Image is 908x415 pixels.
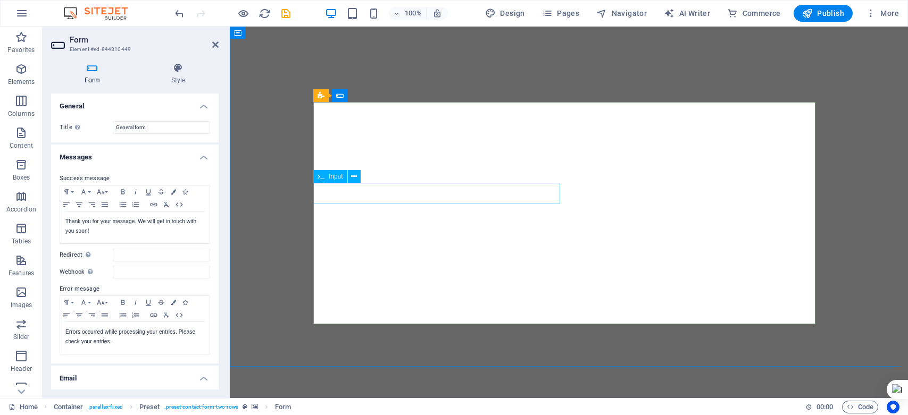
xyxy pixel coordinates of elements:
[77,185,94,198] button: Font Family
[173,7,186,20] i: Undo: Change size (Ctrl+Z)
[11,301,32,309] p: Images
[164,401,239,413] span: . preset-contact-form-two-rows
[481,5,529,22] div: Design (Ctrl+Alt+Y)
[275,401,291,413] span: Click to select. Double-click to edit
[10,141,33,150] p: Content
[129,309,142,321] button: Ordered List
[329,173,343,180] span: Input
[805,401,834,413] h6: Session time
[73,198,86,211] button: Align Center
[485,8,525,19] span: Design
[60,198,73,211] button: Align Left
[258,7,271,20] button: reload
[237,7,249,20] button: Click here to leave preview mode and continue editing
[7,46,35,54] p: Favorites
[139,401,160,413] span: Click to select. Double-click to edit
[116,309,129,321] button: Unordered List
[60,185,77,198] button: Paragraph Format
[60,309,73,321] button: Align Left
[155,185,168,198] button: Strikethrough
[865,8,899,19] span: More
[73,309,86,321] button: Align Center
[389,7,427,20] button: 100%
[279,7,292,20] button: save
[54,401,291,413] nav: breadcrumb
[727,8,781,19] span: Commerce
[77,296,94,309] button: Font Family
[802,8,844,19] span: Publish
[596,8,647,19] span: Navigator
[98,198,111,211] button: Align Justify
[9,401,38,413] a: Click to cancel selection. Double-click to open Pages
[861,5,903,22] button: More
[794,5,853,22] button: Publish
[542,8,579,19] span: Pages
[138,63,219,85] h4: Style
[60,296,77,309] button: Paragraph Format
[824,403,826,411] span: :
[142,185,155,198] button: Underline (Ctrl+U)
[592,5,651,22] button: Navigator
[51,145,219,164] h4: Messages
[147,198,160,211] button: Insert Link
[847,401,873,413] span: Code
[168,185,179,198] button: Colors
[723,5,785,22] button: Commerce
[280,7,292,20] i: Save (Ctrl+S)
[660,5,714,22] button: AI Writer
[160,198,173,211] button: Clear Formatting
[51,94,219,113] h4: General
[60,283,210,295] label: Error message
[86,309,98,321] button: Align Right
[147,309,160,321] button: Insert Link
[87,401,122,413] span: . parallax-fixed
[481,5,529,22] button: Design
[259,7,271,20] i: Reload page
[432,9,442,18] i: On resize automatically adjust zoom level to fit chosen device.
[173,309,186,321] button: HTML
[61,7,141,20] img: Editor Logo
[538,5,584,22] button: Pages
[142,296,155,309] button: Underline (Ctrl+U)
[8,78,35,86] p: Elements
[8,109,35,118] p: Columns
[887,401,899,413] button: Usercentrics
[116,198,129,211] button: Unordered List
[173,7,186,20] button: undo
[60,121,113,134] label: Title
[60,172,210,185] label: Success message
[94,185,111,198] button: Font Size
[155,296,168,309] button: Strikethrough
[60,249,113,261] label: Redirect
[252,404,258,410] i: This element contains a background
[842,401,878,413] button: Code
[60,266,113,278] label: Webhook
[13,333,30,341] p: Slider
[405,7,422,20] h6: 100%
[65,218,196,234] span: Thank you for your message. We will get in touch with you soon!
[243,404,247,410] i: This element is a customizable preset
[94,296,111,309] button: Font Size
[817,401,833,413] span: 00 00
[116,296,129,309] button: Bold (Ctrl+B)
[116,185,129,198] button: Bold (Ctrl+B)
[13,173,30,182] p: Boxes
[168,296,179,309] button: Colors
[129,198,142,211] button: Ordered List
[65,327,204,346] p: Errors occurred while processing your entries. Please check your entries.
[12,237,31,245] p: Tables
[51,63,138,85] h4: Form
[664,8,710,19] span: AI Writer
[179,185,191,198] button: Icons
[6,205,36,214] p: Accordion
[179,296,191,309] button: Icons
[70,45,197,54] h3: Element #ed-844310449
[9,269,34,277] p: Features
[173,198,186,211] button: HTML
[113,121,210,134] input: Form title...
[70,35,219,45] h2: Form
[86,198,98,211] button: Align Right
[51,366,219,385] h4: Email
[160,309,173,321] button: Clear Formatting
[98,309,111,321] button: Align Justify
